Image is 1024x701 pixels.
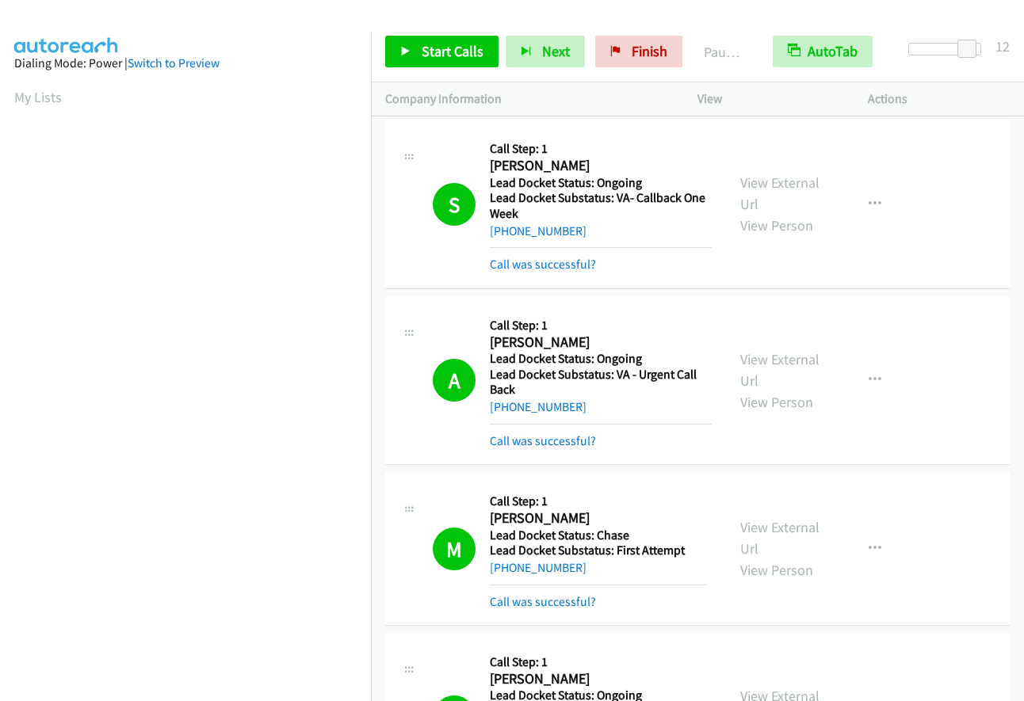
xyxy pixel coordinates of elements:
[490,493,706,509] h5: Call Step: 1
[740,561,813,579] a: View Person
[490,560,587,575] a: [PHONE_NUMBER]
[422,42,483,60] span: Start Calls
[490,509,706,528] h2: [PERSON_NAME]
[490,670,706,688] h2: [PERSON_NAME]
[14,54,357,73] div: Dialing Mode: Power |
[740,393,813,411] a: View Person
[490,175,712,191] h5: Lead Docket Status: Ongoing
[490,594,596,609] a: Call was successful?
[490,433,596,448] a: Call was successful?
[740,518,820,558] a: View External Url
[433,183,476,226] h1: S
[542,42,570,60] span: Next
[704,41,744,63] p: Paused
[490,399,587,414] a: [PHONE_NUMBER]
[506,36,585,67] button: Next
[995,36,1010,57] div: 12
[490,157,706,175] h2: [PERSON_NAME]
[490,367,712,398] h5: Lead Docket Substatus: VA - Urgent Call Back
[773,36,873,67] button: AutoTab
[632,42,667,60] span: Finish
[490,223,587,238] a: [PHONE_NUMBER]
[14,88,62,106] a: My Lists
[740,173,820,213] a: View External Url
[128,55,220,70] a: Switch to Preview
[740,350,820,390] a: View External Url
[490,141,712,157] h5: Call Step: 1
[490,333,706,352] h2: [PERSON_NAME]
[595,36,682,67] a: Finish
[490,257,596,272] a: Call was successful?
[490,543,706,558] h5: Lead Docket Substatus: First Attempt
[490,351,712,367] h5: Lead Docket Status: Ongoing
[433,528,476,570] h1: M
[385,36,499,67] a: Start Calls
[490,318,712,333] h5: Call Step: 1
[868,90,1010,109] p: Actions
[433,359,476,402] h1: A
[490,190,712,221] h5: Lead Docket Substatus: VA- Callback One Week
[740,216,813,234] a: View Person
[490,528,706,543] h5: Lead Docket Status: Chase
[490,654,712,670] h5: Call Step: 1
[385,90,669,109] p: Company Information
[978,288,1024,413] iframe: Resource Center
[697,90,839,109] p: View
